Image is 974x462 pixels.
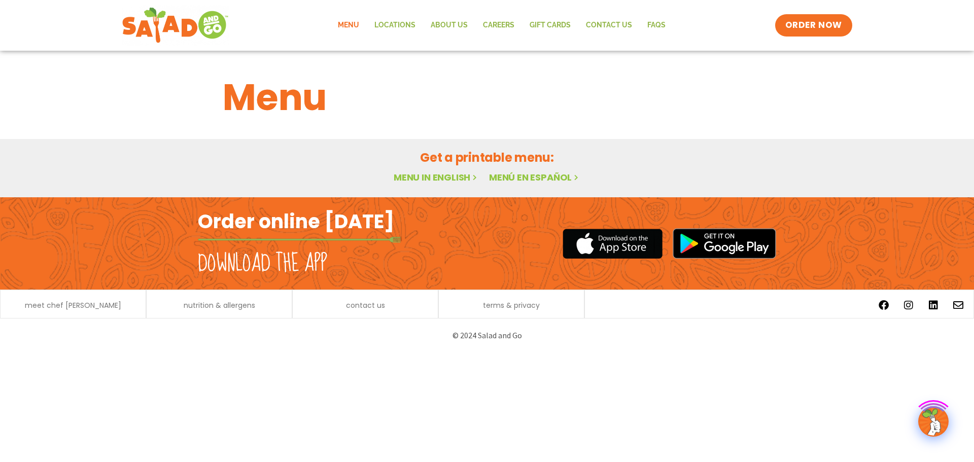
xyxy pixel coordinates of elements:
a: contact us [346,302,385,309]
h2: Order online [DATE] [198,209,394,234]
a: nutrition & allergens [184,302,255,309]
a: Locations [367,14,423,37]
h2: Get a printable menu: [223,149,751,166]
a: Menú en español [489,171,580,184]
nav: Menu [330,14,673,37]
p: © 2024 Salad and Go [203,329,771,342]
h2: Download the app [198,250,327,278]
a: GIFT CARDS [522,14,578,37]
img: appstore [563,227,663,260]
a: Careers [475,14,522,37]
a: FAQs [640,14,673,37]
img: fork [198,237,401,242]
a: Menu [330,14,367,37]
a: terms & privacy [483,302,540,309]
img: google_play [673,228,776,259]
a: Contact Us [578,14,640,37]
h1: Menu [223,70,751,125]
span: ORDER NOW [785,19,842,31]
a: About Us [423,14,475,37]
a: ORDER NOW [775,14,852,37]
a: meet chef [PERSON_NAME] [25,302,121,309]
a: Menu in English [394,171,479,184]
img: new-SAG-logo-768×292 [122,5,229,46]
